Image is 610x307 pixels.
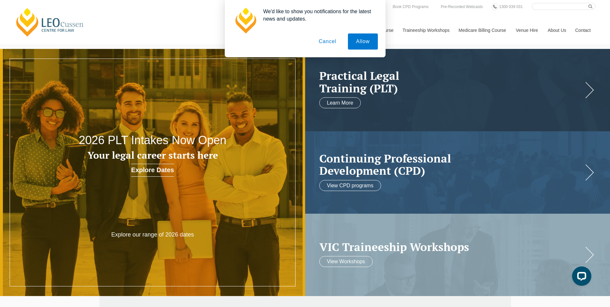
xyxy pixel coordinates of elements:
h2: Practical Legal Training (PLT) [319,70,583,94]
a: Practical LegalTraining (PLT) [319,70,583,94]
button: Cancel [311,33,344,50]
img: notification icon [232,8,258,33]
a: Continuing ProfessionalDevelopment (CPD) [319,152,583,177]
button: Allow [348,33,378,50]
div: We'd like to show you notifications for the latest news and updates. [258,8,378,23]
h2: Continuing Professional Development (CPD) [319,152,583,177]
a: View CPD programs [319,180,381,191]
a: View Workshops [319,256,373,267]
iframe: LiveChat chat widget [567,264,594,291]
a: Explore Dates [131,164,174,177]
h3: Your legal career starts here [61,150,244,161]
a: VIC Traineeship Workshops [319,240,583,253]
a: Learn More [319,98,361,108]
p: Explore our range of 2026 dates [92,231,214,238]
h2: 2026 PLT Intakes Now Open [61,134,244,147]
